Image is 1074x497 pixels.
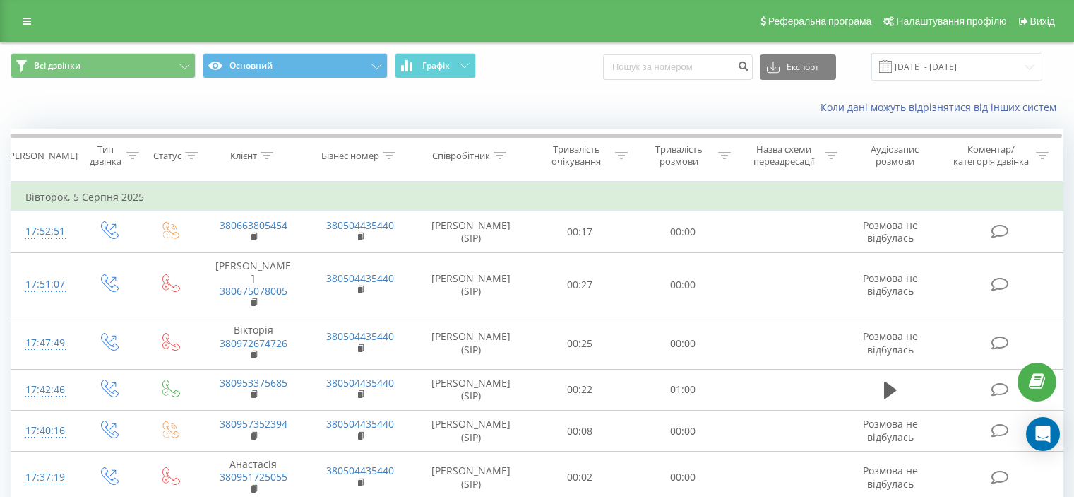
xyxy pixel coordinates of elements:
[863,417,918,443] span: Розмова не відбулась
[529,411,631,452] td: 00:08
[220,337,287,350] a: 380972674726
[529,317,631,370] td: 00:25
[200,317,306,370] td: Вікторія
[25,417,63,445] div: 17:40:16
[326,271,394,285] a: 380504435440
[432,150,490,162] div: Співробітник
[220,218,287,232] a: 380663805454
[854,144,936,168] div: Аудіозапис розмови
[220,376,287,390] a: 380953375685
[414,211,529,252] td: [PERSON_NAME] (SIP)
[326,329,394,343] a: 380504435440
[326,218,394,232] a: 380504435440
[631,211,734,252] td: 00:00
[1026,417,1060,451] div: Open Intercom Messenger
[631,317,734,370] td: 00:00
[863,271,918,298] span: Розмова не відбулась
[631,252,734,317] td: 00:00
[1030,16,1055,27] span: Вихід
[644,144,715,168] div: Тривалість розмови
[603,54,753,80] input: Пошук за номером
[422,61,450,71] span: Графік
[395,53,476,78] button: Графік
[220,417,287,431] a: 380957352394
[153,150,181,162] div: Статус
[529,211,631,252] td: 00:17
[34,60,80,71] span: Всі дзвінки
[25,464,63,491] div: 17:37:19
[529,369,631,410] td: 00:22
[542,144,612,168] div: Тривалість очікування
[414,317,529,370] td: [PERSON_NAME] (SIP)
[321,150,379,162] div: Бізнес номер
[230,150,257,162] div: Клієнт
[11,183,1063,211] td: Вівторок, 5 Серпня 2025
[631,369,734,410] td: 01:00
[529,252,631,317] td: 00:27
[25,218,63,245] div: 17:52:51
[863,218,918,245] span: Розмова не відбулась
[89,144,122,168] div: Тип дзвінка
[326,376,394,390] a: 380504435440
[821,100,1063,114] a: Коли дані можуть відрізнятися вiд інших систем
[326,464,394,477] a: 380504435440
[11,53,196,78] button: Всі дзвінки
[220,284,287,298] a: 380675078005
[200,252,306,317] td: [PERSON_NAME]
[6,150,78,162] div: [PERSON_NAME]
[25,329,63,357] div: 17:47:49
[950,144,1032,168] div: Коментар/категорія дзвінка
[863,464,918,490] span: Розмова не відбулась
[760,54,836,80] button: Експорт
[414,252,529,317] td: [PERSON_NAME] (SIP)
[768,16,872,27] span: Реферальна програма
[414,411,529,452] td: [PERSON_NAME] (SIP)
[25,376,63,404] div: 17:42:46
[220,470,287,484] a: 380951725055
[863,329,918,356] span: Розмова не відбулась
[326,417,394,431] a: 380504435440
[25,271,63,298] div: 17:51:07
[631,411,734,452] td: 00:00
[896,16,1006,27] span: Налаштування профілю
[203,53,388,78] button: Основний
[747,144,821,168] div: Назва схеми переадресації
[414,369,529,410] td: [PERSON_NAME] (SIP)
